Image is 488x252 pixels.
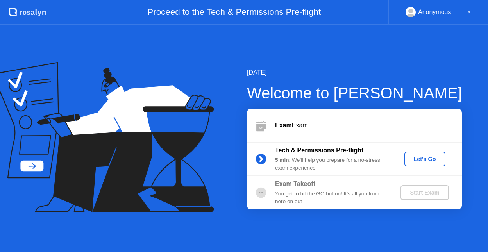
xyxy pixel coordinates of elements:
b: Tech & Permissions Pre-flight [275,147,363,154]
div: Let's Go [408,156,442,162]
div: : We’ll help you prepare for a no-stress exam experience [275,156,388,172]
div: Start Exam [404,189,445,196]
div: You get to hit the GO button! It’s all you from here on out [275,190,388,206]
b: 5 min [275,157,289,163]
button: Let's Go [404,152,445,166]
div: Welcome to [PERSON_NAME] [247,81,462,105]
button: Start Exam [400,185,449,200]
b: Exam [275,122,292,129]
div: Exam [275,121,462,130]
div: Anonymous [418,7,451,17]
b: Exam Takeoff [275,181,315,187]
div: ▼ [467,7,471,17]
div: [DATE] [247,68,462,77]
